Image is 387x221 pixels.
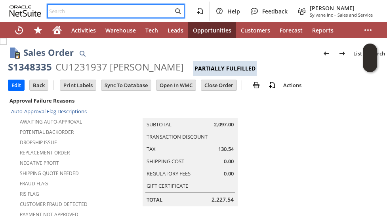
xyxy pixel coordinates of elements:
img: add-record.svg [267,80,277,90]
svg: logo [10,6,41,17]
div: Shortcuts [29,22,48,38]
input: Sync To Database [101,80,151,90]
a: Tax [147,145,156,152]
a: Shipping Quote Needed [20,170,79,177]
a: Leads [163,22,188,38]
span: Sales and Service [337,12,373,18]
span: Activities [71,27,96,34]
span: Forecast [280,27,303,34]
span: Reports [312,27,334,34]
a: RIS flag [20,191,39,197]
svg: Shortcuts [33,25,43,35]
a: Reports [307,22,338,38]
span: Sylvane Inc [310,12,333,18]
a: Transaction Discount [147,133,208,140]
a: Activities [67,22,101,38]
div: CU1231937 [PERSON_NAME] [55,61,184,73]
a: Tech [141,22,163,38]
span: - [334,12,336,18]
div: Partially Fulfilled [193,61,257,76]
a: Dropship Issue [20,139,57,146]
div: S1348335 [8,61,52,73]
input: Search [48,6,173,16]
div: More menus [358,22,377,38]
input: Back [30,80,48,90]
a: Shipping Cost [147,158,184,165]
a: Negative Profit [20,160,59,166]
a: Auto-Approval Flag Descriptions [11,108,87,115]
span: 2,227.54 [212,196,234,204]
span: Feedback [262,8,288,15]
img: Previous [322,49,331,58]
input: Open In WMC [156,80,196,90]
a: Payment not approved [20,211,78,218]
a: Home [48,22,67,38]
span: Tech [145,27,158,34]
a: Potential Backorder [20,129,74,135]
caption: Summary [143,105,238,118]
a: Recent Records [10,22,29,38]
input: Print Labels [60,80,96,90]
span: 0.00 [224,170,234,177]
span: Customers [241,27,270,34]
a: Awaiting Auto-Approval [20,118,82,125]
img: Quick Find [78,49,87,58]
span: Help [227,8,240,15]
span: [PERSON_NAME] [310,4,373,12]
h1: Sales Order [23,46,74,59]
span: 130.54 [218,145,234,153]
input: Edit [8,80,24,90]
a: Subtotal [147,121,172,128]
svg: Recent Records [14,25,24,35]
span: 2,097.00 [214,121,234,128]
img: Next [337,49,347,58]
a: Total [147,196,162,203]
svg: Home [52,25,62,35]
span: Warehouse [105,27,136,34]
input: Close Order [201,80,236,90]
a: List [350,47,365,60]
a: Replacement Order [20,149,70,156]
span: Opportunities [193,27,231,34]
a: Actions [280,82,305,89]
img: print.svg [252,80,261,90]
a: Customers [236,22,275,38]
svg: Search [173,6,183,16]
a: Opportunities [188,22,236,38]
iframe: Click here to launch Oracle Guided Learning Help Panel [363,44,377,72]
span: Leads [168,27,183,34]
a: Fraud Flag [20,180,48,187]
a: Regulatory Fees [147,170,191,177]
a: Gift Certificate [147,182,188,189]
a: Customer Fraud Detected [20,201,88,208]
a: Forecast [275,22,307,38]
span: 0.00 [224,158,234,165]
a: Warehouse [101,22,141,38]
span: Oracle Guided Learning Widget. To move around, please hold and drag [363,58,377,72]
div: Approval Failure Reasons [8,95,132,106]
